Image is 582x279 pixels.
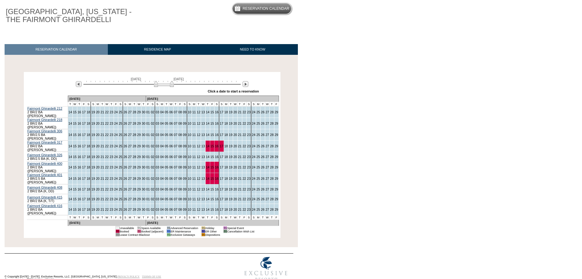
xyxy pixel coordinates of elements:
a: 16 [215,165,218,169]
a: 13 [201,110,205,114]
a: 22 [243,155,246,159]
a: 08 [178,155,182,159]
a: 14 [206,122,210,125]
a: 12 [197,165,200,169]
a: 19 [91,165,95,169]
a: 14 [68,110,72,114]
a: 25 [119,144,122,148]
a: 25 [119,133,122,137]
a: 29 [275,144,278,148]
a: Fairmont Ghirardelli 306 [27,129,62,133]
a: 21 [101,122,104,125]
a: 15 [210,133,214,137]
a: 26 [123,110,127,114]
a: 23 [247,110,251,114]
a: 22 [243,133,246,137]
a: 20 [96,110,100,114]
a: 02 [151,144,154,148]
a: 27 [128,155,132,159]
a: 05 [165,155,168,159]
a: 18 [224,155,228,159]
a: 20 [96,133,100,137]
a: 10 [188,110,191,114]
a: 16 [78,110,81,114]
a: 14 [68,133,72,137]
a: 19 [229,165,232,169]
a: 15 [73,165,77,169]
a: 12 [197,110,200,114]
a: RESIDENCE MAP [108,44,207,55]
a: 17 [82,144,86,148]
a: 05 [165,133,168,137]
a: 13 [201,144,205,148]
a: 21 [238,133,242,137]
a: 28 [270,155,274,159]
a: 22 [243,144,246,148]
a: 25 [119,122,122,125]
a: 02 [151,155,154,159]
a: 23 [110,133,113,137]
a: 14 [68,122,72,125]
a: 03 [156,165,159,169]
a: 18 [224,122,228,125]
a: 30 [142,144,145,148]
a: 11 [192,122,196,125]
a: 19 [91,177,95,180]
a: 18 [86,122,90,125]
img: Next [243,81,248,87]
a: 17 [220,122,223,125]
a: 18 [224,133,228,137]
a: 15 [210,144,214,148]
a: 02 [151,110,154,114]
a: 24 [252,133,255,137]
a: 24 [114,144,118,148]
a: 04 [160,144,164,148]
a: 01 [146,122,150,125]
a: 10 [188,133,191,137]
a: 28 [133,144,136,148]
a: 17 [82,165,86,169]
a: 26 [123,155,127,159]
a: 25 [119,155,122,159]
a: 21 [101,133,104,137]
a: 16 [78,144,81,148]
a: 20 [96,122,100,125]
a: 20 [233,133,237,137]
a: 25 [256,110,260,114]
a: 24 [252,144,255,148]
a: 12 [197,144,200,148]
a: 11 [192,144,196,148]
a: 19 [229,122,232,125]
a: 17 [220,165,223,169]
a: 14 [68,144,72,148]
a: 13 [201,133,205,137]
a: 06 [169,133,173,137]
a: 26 [261,155,265,159]
a: Fairmont Ghirardelli 326 [27,153,62,157]
a: 07 [174,155,178,159]
a: 26 [123,133,127,137]
a: 25 [256,122,260,125]
a: 16 [78,155,81,159]
a: 24 [114,133,118,137]
a: 16 [78,177,81,180]
a: 06 [169,122,173,125]
a: 27 [265,133,269,137]
a: 25 [256,144,260,148]
a: 25 [119,165,122,169]
a: 22 [105,122,109,125]
a: 22 [243,110,246,114]
a: 26 [261,133,265,137]
a: 28 [270,133,274,137]
a: 15 [73,133,77,137]
a: 26 [261,122,265,125]
a: 15 [73,144,77,148]
a: 24 [114,177,118,180]
a: 01 [146,155,150,159]
a: 21 [238,165,242,169]
a: 09 [183,165,186,169]
a: 19 [91,144,95,148]
a: 20 [96,165,100,169]
a: 03 [156,133,159,137]
a: 26 [261,110,265,114]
